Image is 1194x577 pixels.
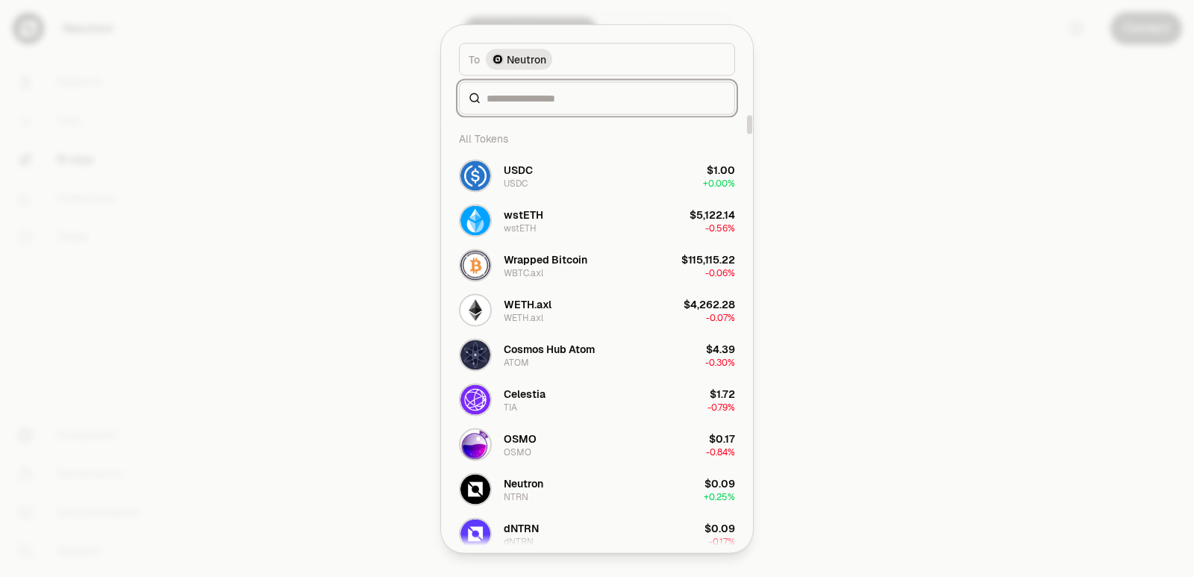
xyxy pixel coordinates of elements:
[709,431,735,446] div: $0.17
[492,53,504,65] img: Neutron Logo
[450,422,744,467] button: OSMO LogoOSMOOSMO$0.17-0.84%
[504,446,531,458] div: OSMO
[450,511,744,556] button: dNTRN LogodNTRNdNTRN$0.09-0.17%
[705,266,735,278] span: -0.06%
[450,287,744,332] button: WETH.axl LogoWETH.axlWETH.axl$4,262.28-0.07%
[690,207,735,222] div: $5,122.14
[504,341,595,356] div: Cosmos Hub Atom
[684,296,735,311] div: $4,262.28
[709,535,735,547] span: -0.17%
[504,386,546,401] div: Celestia
[450,377,744,422] button: TIA LogoCelestiaTIA$1.72-0.79%
[450,153,744,198] button: USDC LogoUSDCUSDC$1.00+0.00%
[705,356,735,368] span: -0.30%
[450,198,744,243] button: wstETH LogowstETHwstETH$5,122.14-0.56%
[504,177,528,189] div: USDC
[504,252,587,266] div: Wrapped Bitcoin
[706,341,735,356] div: $4.39
[706,311,735,323] span: -0.07%
[460,250,490,280] img: WBTC.axl Logo
[460,429,490,459] img: OSMO Logo
[460,205,490,235] img: wstETH Logo
[710,386,735,401] div: $1.72
[681,252,735,266] div: $115,115.22
[504,162,533,177] div: USDC
[450,467,744,511] button: NTRN LogoNeutronNTRN$0.09+0.25%
[504,490,528,502] div: NTRN
[469,52,480,66] span: To
[459,43,735,75] button: ToNeutron LogoNeutron
[504,520,539,535] div: dNTRN
[450,332,744,377] button: ATOM LogoCosmos Hub AtomATOM$4.39-0.30%
[504,296,551,311] div: WETH.axl
[507,52,546,66] span: Neutron
[504,431,537,446] div: OSMO
[460,519,490,549] img: dNTRN Logo
[704,520,735,535] div: $0.09
[504,311,543,323] div: WETH.axl
[504,475,543,490] div: Neutron
[450,123,744,153] div: All Tokens
[704,490,735,502] span: + 0.25%
[504,356,529,368] div: ATOM
[705,222,735,234] span: -0.56%
[504,535,534,547] div: dNTRN
[450,243,744,287] button: WBTC.axl LogoWrapped BitcoinWBTC.axl$115,115.22-0.06%
[460,384,490,414] img: TIA Logo
[460,474,490,504] img: NTRN Logo
[504,401,517,413] div: TIA
[504,266,543,278] div: WBTC.axl
[706,446,735,458] span: -0.84%
[460,160,490,190] img: USDC Logo
[707,162,735,177] div: $1.00
[704,475,735,490] div: $0.09
[460,295,490,325] img: WETH.axl Logo
[703,177,735,189] span: + 0.00%
[707,401,735,413] span: -0.79%
[504,222,537,234] div: wstETH
[460,340,490,369] img: ATOM Logo
[504,207,543,222] div: wstETH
